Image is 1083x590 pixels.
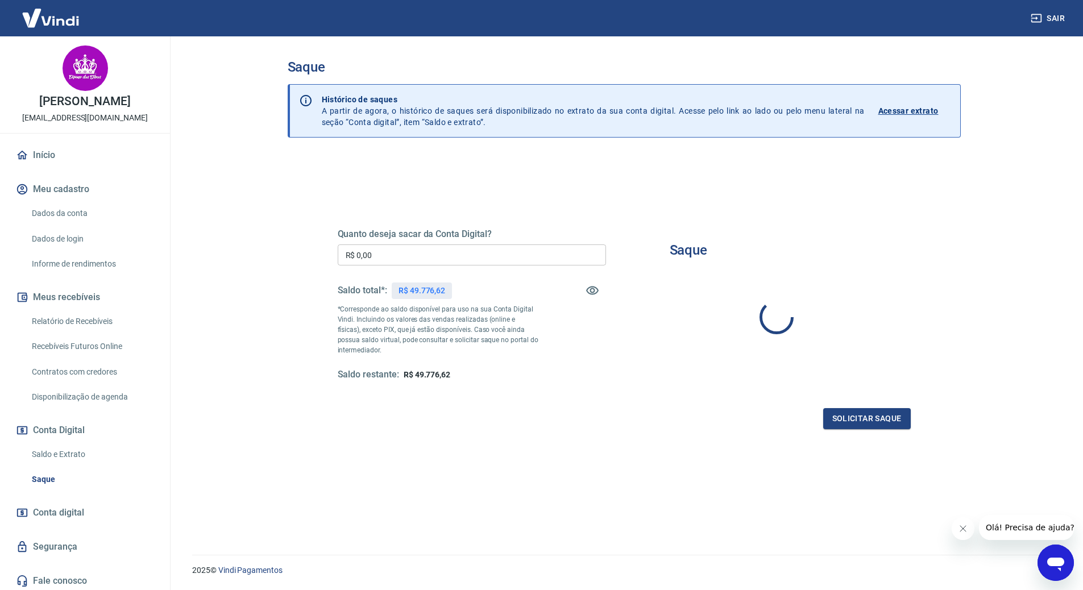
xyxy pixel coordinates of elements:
[1038,545,1074,581] iframe: Botão para abrir a janela de mensagens
[7,8,96,17] span: Olá! Precisa de ajuda?
[218,566,283,575] a: Vindi Pagamentos
[338,369,399,381] h5: Saldo restante:
[14,1,88,35] img: Vindi
[1028,8,1069,29] button: Sair
[952,517,974,540] iframe: Fechar mensagem
[288,59,961,75] h3: Saque
[14,534,156,559] a: Segurança
[322,94,865,105] p: Histórico de saques
[27,227,156,251] a: Dados de login
[27,335,156,358] a: Recebíveis Futuros Online
[22,112,148,124] p: [EMAIL_ADDRESS][DOMAIN_NAME]
[14,418,156,443] button: Conta Digital
[878,105,939,117] p: Acessar extrato
[27,360,156,384] a: Contratos com credores
[14,285,156,310] button: Meus recebíveis
[322,94,865,128] p: A partir de agora, o histórico de saques será disponibilizado no extrato da sua conta digital. Ac...
[338,285,387,296] h5: Saldo total*:
[39,95,130,107] p: [PERSON_NAME]
[27,468,156,491] a: Saque
[27,202,156,225] a: Dados da conta
[27,310,156,333] a: Relatório de Recebíveis
[404,370,450,379] span: R$ 49.776,62
[823,408,911,429] button: Solicitar saque
[27,252,156,276] a: Informe de rendimentos
[14,177,156,202] button: Meu cadastro
[14,500,156,525] a: Conta digital
[14,143,156,168] a: Início
[63,45,108,91] img: 95118690-84e9-4bdb-bf9b-e0e9147ef3aa.jpeg
[979,515,1074,540] iframe: Mensagem da empresa
[192,564,1056,576] p: 2025 ©
[33,505,84,521] span: Conta digital
[878,94,951,128] a: Acessar extrato
[399,285,445,297] p: R$ 49.776,62
[338,304,539,355] p: *Corresponde ao saldo disponível para uso na sua Conta Digital Vindi. Incluindo os valores das ve...
[27,385,156,409] a: Disponibilização de agenda
[670,242,708,258] h3: Saque
[27,443,156,466] a: Saldo e Extrato
[338,228,606,240] h5: Quanto deseja sacar da Conta Digital?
